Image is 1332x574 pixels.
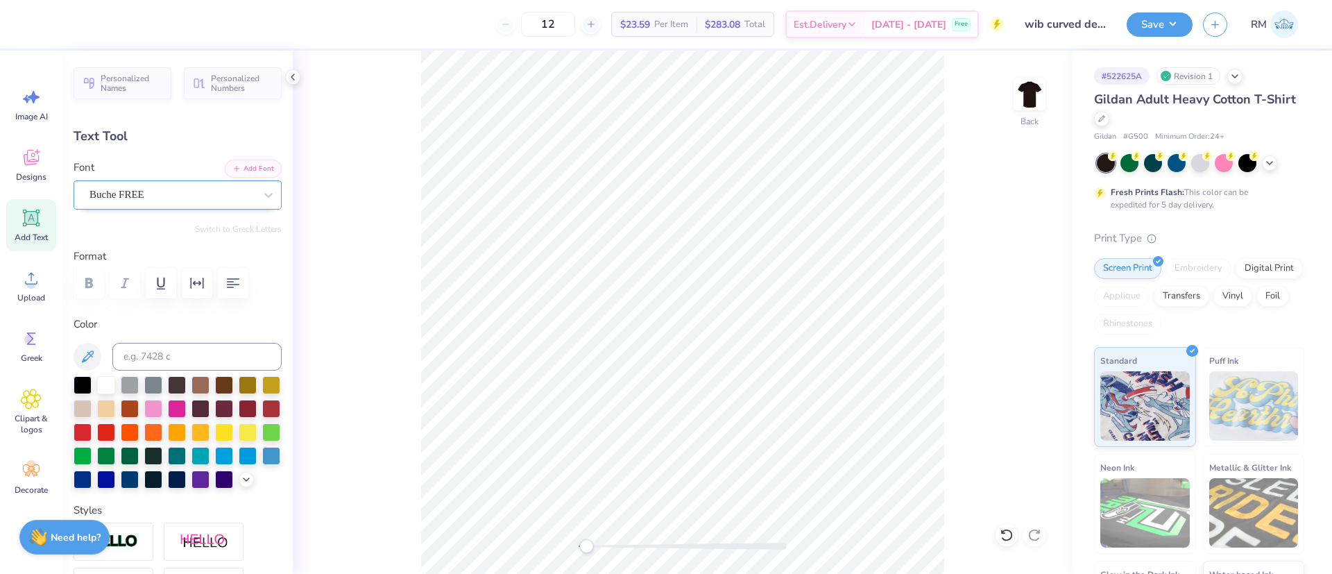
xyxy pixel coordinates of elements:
[180,533,228,550] img: Shadow
[74,160,94,176] label: Font
[1123,131,1148,143] span: # G500
[1154,286,1209,307] div: Transfers
[74,316,282,332] label: Color
[1251,17,1267,33] span: RM
[112,343,282,371] input: e.g. 7428 c
[225,160,282,178] button: Add Font
[1111,186,1281,211] div: This color can be expedited for 5 day delivery.
[15,111,48,122] span: Image AI
[521,12,575,37] input: – –
[74,248,282,264] label: Format
[1155,131,1224,143] span: Minimum Order: 24 +
[1100,478,1190,548] img: Neon Ink
[1094,230,1304,246] div: Print Type
[1165,258,1231,279] div: Embroidery
[1209,460,1291,475] span: Metallic & Glitter Ink
[1100,371,1190,441] img: Standard
[1016,81,1043,108] img: Back
[51,531,101,544] strong: Need help?
[871,17,946,32] span: [DATE] - [DATE]
[89,534,138,550] img: Stroke
[74,503,102,518] label: Styles
[16,171,46,183] span: Designs
[1021,115,1039,128] div: Back
[1209,371,1299,441] img: Puff Ink
[1100,353,1137,368] span: Standard
[1094,286,1150,307] div: Applique
[1213,286,1252,307] div: Vinyl
[1094,91,1296,108] span: Gildan Adult Heavy Cotton T-Shirt
[1014,10,1116,38] input: Untitled Design
[1236,258,1303,279] div: Digital Print
[1270,10,1298,38] img: Roberta Manuel
[654,17,688,32] span: Per Item
[955,19,968,29] span: Free
[15,484,48,496] span: Decorate
[579,539,593,553] div: Accessibility label
[1256,286,1289,307] div: Foil
[211,74,273,93] span: Personalized Numbers
[794,17,846,32] span: Est. Delivery
[17,292,45,303] span: Upload
[620,17,650,32] span: $23.59
[1094,67,1150,85] div: # 522625A
[744,17,765,32] span: Total
[1209,353,1238,368] span: Puff Ink
[101,74,163,93] span: Personalized Names
[705,17,740,32] span: $283.08
[74,127,282,146] div: Text Tool
[195,223,282,235] button: Switch to Greek Letters
[1111,187,1184,198] strong: Fresh Prints Flash:
[1094,131,1116,143] span: Gildan
[1245,10,1304,38] a: RM
[1127,12,1193,37] button: Save
[1100,460,1134,475] span: Neon Ink
[1156,67,1220,85] div: Revision 1
[8,413,54,435] span: Clipart & logos
[74,67,171,99] button: Personalized Names
[1094,314,1161,335] div: Rhinestones
[184,67,282,99] button: Personalized Numbers
[15,232,48,243] span: Add Text
[1094,258,1161,279] div: Screen Print
[21,353,42,364] span: Greek
[1209,478,1299,548] img: Metallic & Glitter Ink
